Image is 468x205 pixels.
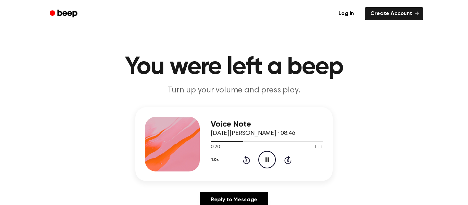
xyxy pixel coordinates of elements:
a: Log in [332,6,361,22]
span: 0:20 [211,144,220,151]
h3: Voice Note [211,120,323,129]
span: 1:11 [314,144,323,151]
a: Beep [45,7,84,21]
button: 1.0x [211,154,221,166]
span: [DATE][PERSON_NAME] · 08:46 [211,130,295,137]
h1: You were left a beep [59,55,409,79]
p: Turn up your volume and press play. [102,85,366,96]
a: Create Account [365,7,423,20]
